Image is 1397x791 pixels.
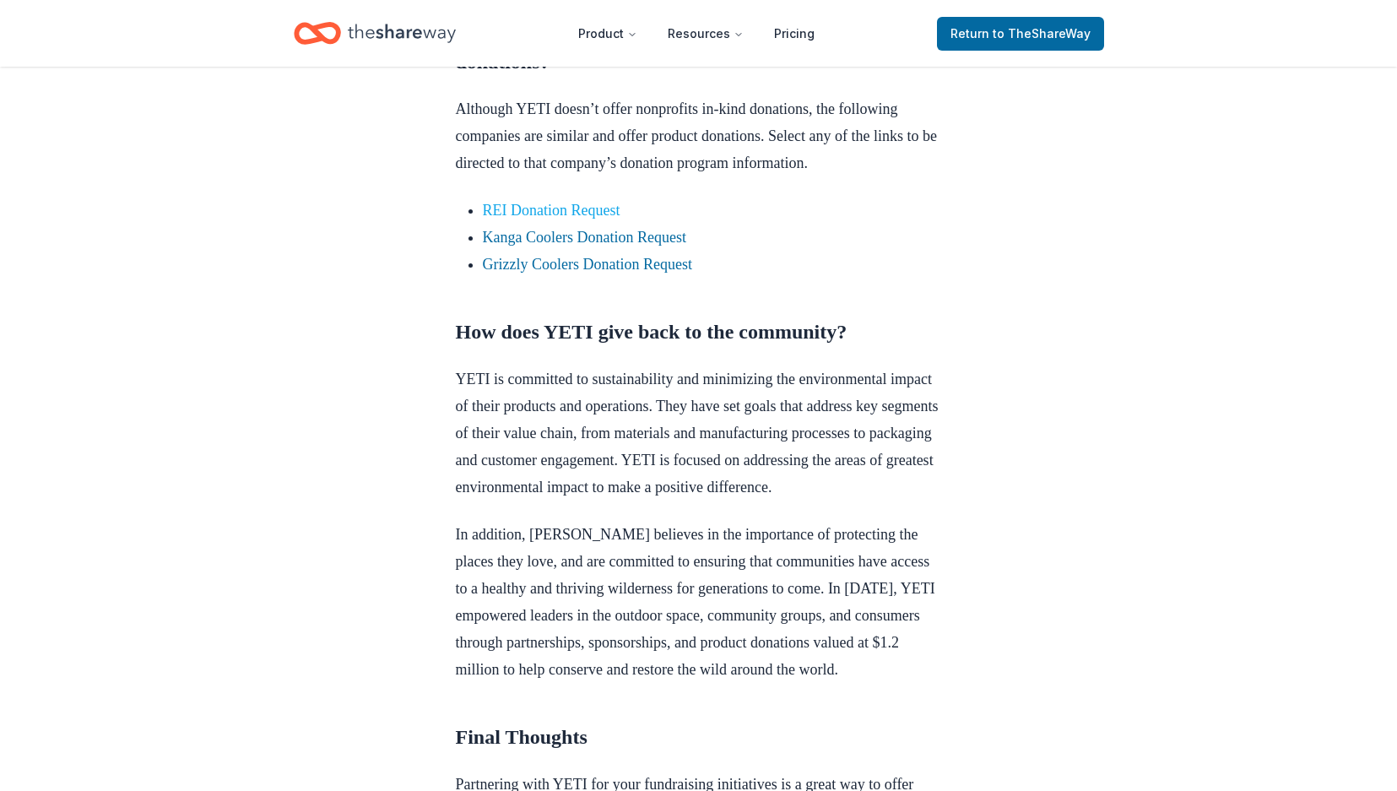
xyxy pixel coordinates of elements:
button: Resources [654,17,757,51]
a: REI Donation Request [483,202,620,219]
a: Grizzly Coolers Donation Request [483,256,692,273]
h2: Final Thoughts [456,723,942,750]
span: Return [950,24,1091,44]
p: In addition, [PERSON_NAME] believes in the importance of protecting the places they love, and are... [456,521,942,683]
button: Product [565,17,651,51]
span: to TheShareWay [993,26,1091,41]
a: Returnto TheShareWay [937,17,1104,51]
a: Pricing [761,17,828,51]
p: Although YETI doesn’t offer nonprofits in-kind donations, the following companies are similar and... [456,95,942,176]
a: Home [294,14,456,53]
p: YETI is committed to sustainability and minimizing the environmental impact of their products and... [456,366,942,501]
h2: How does YETI give back to the community? [456,318,942,345]
nav: Main [565,14,828,53]
a: Kanga Coolers Donation Request [483,229,686,246]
